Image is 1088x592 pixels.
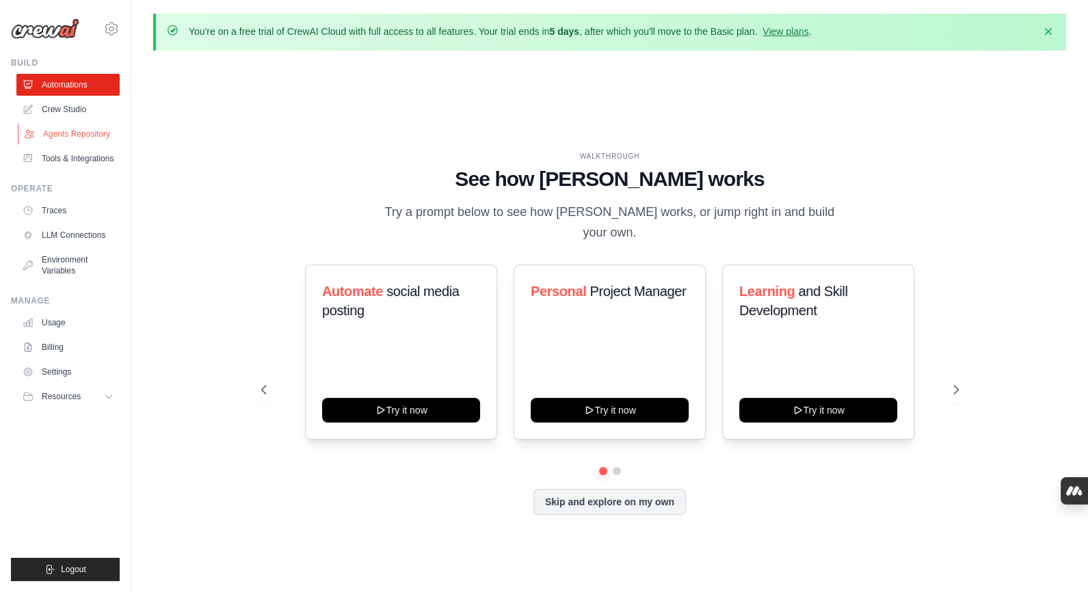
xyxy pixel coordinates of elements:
[531,398,689,422] button: Try it now
[11,295,120,306] div: Manage
[16,312,120,334] a: Usage
[16,98,120,120] a: Crew Studio
[16,148,120,170] a: Tools & Integrations
[533,489,686,515] button: Skip and explore on my own
[189,25,812,38] p: You're on a free trial of CrewAI Cloud with full access to all features. Your trial ends in , aft...
[380,202,840,243] p: Try a prompt below to see how [PERSON_NAME] works, or jump right in and build your own.
[739,284,795,299] span: Learning
[762,26,808,37] a: View plans
[16,361,120,383] a: Settings
[549,26,579,37] strong: 5 days
[261,167,959,191] h1: See how [PERSON_NAME] works
[261,151,959,161] div: WALKTHROUGH
[18,123,121,145] a: Agents Repository
[16,336,120,358] a: Billing
[322,284,460,318] span: social media posting
[16,386,120,407] button: Resources
[531,284,586,299] span: Personal
[1020,526,1088,592] iframe: Chat Widget
[42,391,81,402] span: Resources
[322,398,480,422] button: Try it now
[322,284,383,299] span: Automate
[739,398,897,422] button: Try it now
[11,18,79,39] img: Logo
[11,183,120,194] div: Operate
[16,74,120,96] a: Automations
[11,558,120,581] button: Logout
[589,284,686,299] span: Project Manager
[16,200,120,221] a: Traces
[61,564,86,575] span: Logout
[16,224,120,246] a: LLM Connections
[739,284,847,318] span: and Skill Development
[11,57,120,68] div: Build
[16,249,120,282] a: Environment Variables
